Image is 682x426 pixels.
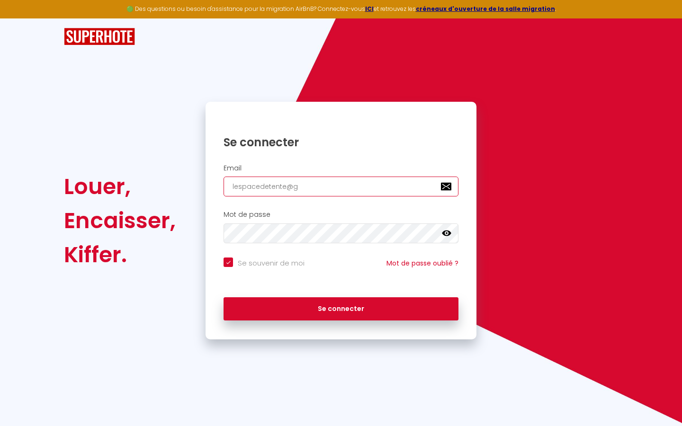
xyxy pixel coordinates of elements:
[8,4,36,32] button: Ouvrir le widget de chat LiveChat
[224,135,458,150] h1: Se connecter
[64,169,176,204] div: Louer,
[64,238,176,272] div: Kiffer.
[64,28,135,45] img: SuperHote logo
[224,297,458,321] button: Se connecter
[64,204,176,238] div: Encaisser,
[365,5,374,13] a: ICI
[386,258,458,268] a: Mot de passe oublié ?
[224,211,458,219] h2: Mot de passe
[224,164,458,172] h2: Email
[416,5,555,13] a: créneaux d'ouverture de la salle migration
[224,177,458,196] input: Ton Email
